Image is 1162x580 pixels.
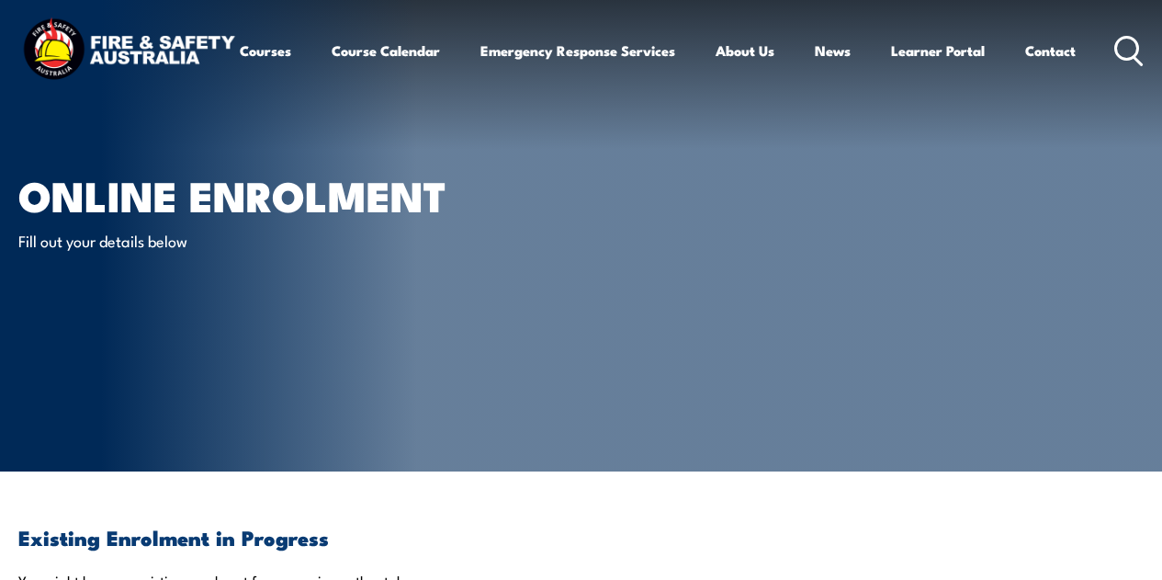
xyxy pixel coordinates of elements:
a: Learner Portal [891,28,985,73]
a: Contact [1025,28,1076,73]
h1: Online Enrolment [18,176,472,212]
a: Courses [240,28,291,73]
a: News [815,28,851,73]
a: About Us [716,28,774,73]
a: Emergency Response Services [480,28,675,73]
h3: Existing Enrolment in Progress [18,527,1144,548]
p: Fill out your details below [18,230,354,251]
a: Course Calendar [332,28,440,73]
